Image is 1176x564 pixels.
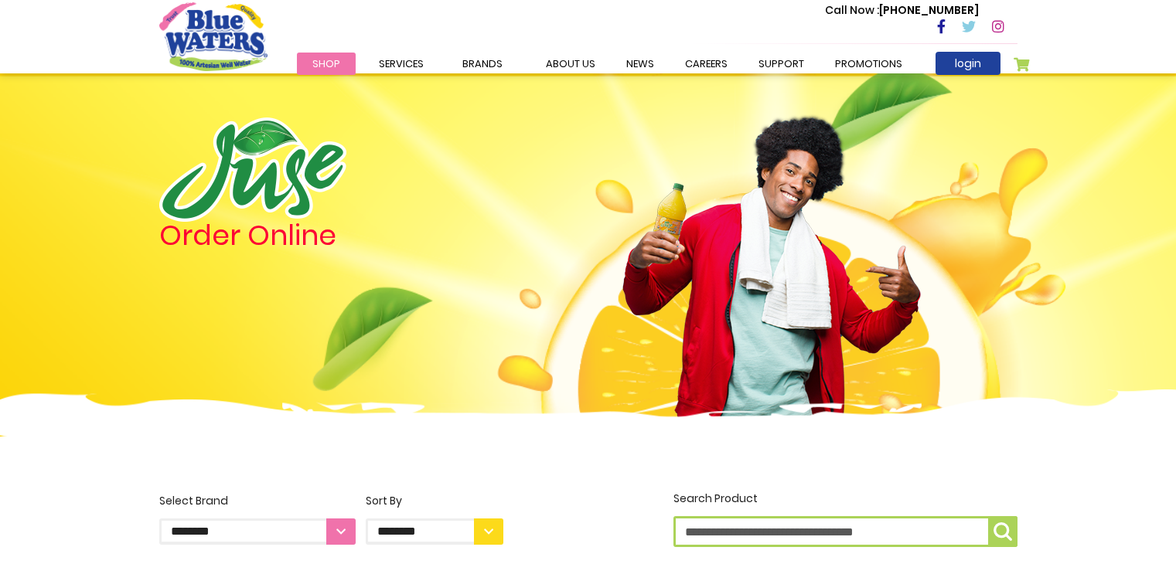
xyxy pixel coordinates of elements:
[462,56,503,71] span: Brands
[936,52,1000,75] a: login
[366,518,503,545] select: Sort By
[159,117,346,222] img: logo
[994,522,1012,541] img: search-icon.png
[825,2,979,19] p: [PHONE_NUMBER]
[159,493,356,545] label: Select Brand
[673,491,1017,547] label: Search Product
[988,516,1017,547] button: Search Product
[673,516,1017,547] input: Search Product
[159,2,268,70] a: store logo
[820,53,918,75] a: Promotions
[159,222,503,250] h4: Order Online
[743,53,820,75] a: support
[379,56,424,71] span: Services
[159,518,356,545] select: Select Brand
[366,493,503,509] div: Sort By
[670,53,743,75] a: careers
[611,53,670,75] a: News
[621,89,922,420] img: man.png
[530,53,611,75] a: about us
[312,56,340,71] span: Shop
[825,2,879,18] span: Call Now :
